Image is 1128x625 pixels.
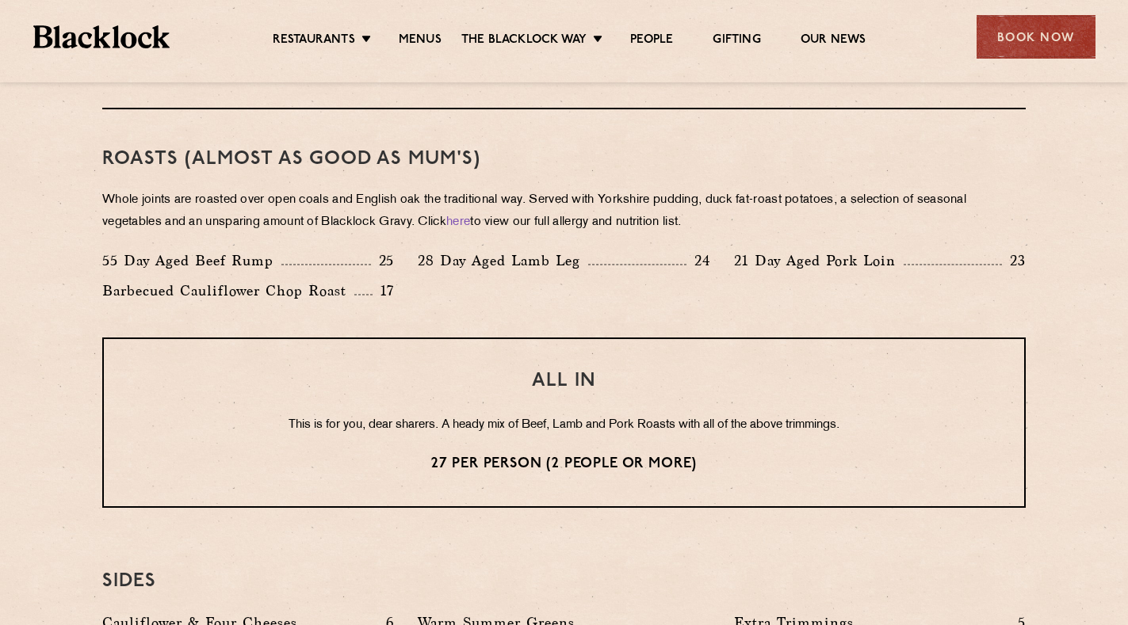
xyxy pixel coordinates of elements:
[102,571,1026,592] h3: SIDES
[713,32,760,50] a: Gifting
[446,216,470,228] a: here
[273,32,355,50] a: Restaurants
[373,280,395,301] p: 17
[630,32,673,50] a: People
[136,371,992,391] h3: ALL IN
[418,250,588,272] p: 28 Day Aged Lamb Leg
[734,250,904,272] p: 21 Day Aged Pork Loin
[371,250,395,271] p: 25
[686,250,710,271] p: 24
[102,250,281,272] p: 55 Day Aged Beef Rump
[461,32,587,50] a: The Blacklock Way
[102,149,1026,170] h3: Roasts (Almost as good as Mum's)
[801,32,866,50] a: Our News
[1002,250,1026,271] p: 23
[102,189,1026,234] p: Whole joints are roasted over open coals and English oak the traditional way. Served with Yorkshi...
[399,32,442,50] a: Menus
[136,415,992,436] p: This is for you, dear sharers. A heady mix of Beef, Lamb and Pork Roasts with all of the above tr...
[33,25,170,48] img: BL_Textured_Logo-footer-cropped.svg
[136,454,992,474] p: 27 per person (2 people or more)
[102,280,354,302] p: Barbecued Cauliflower Chop Roast
[977,15,1095,59] div: Book Now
